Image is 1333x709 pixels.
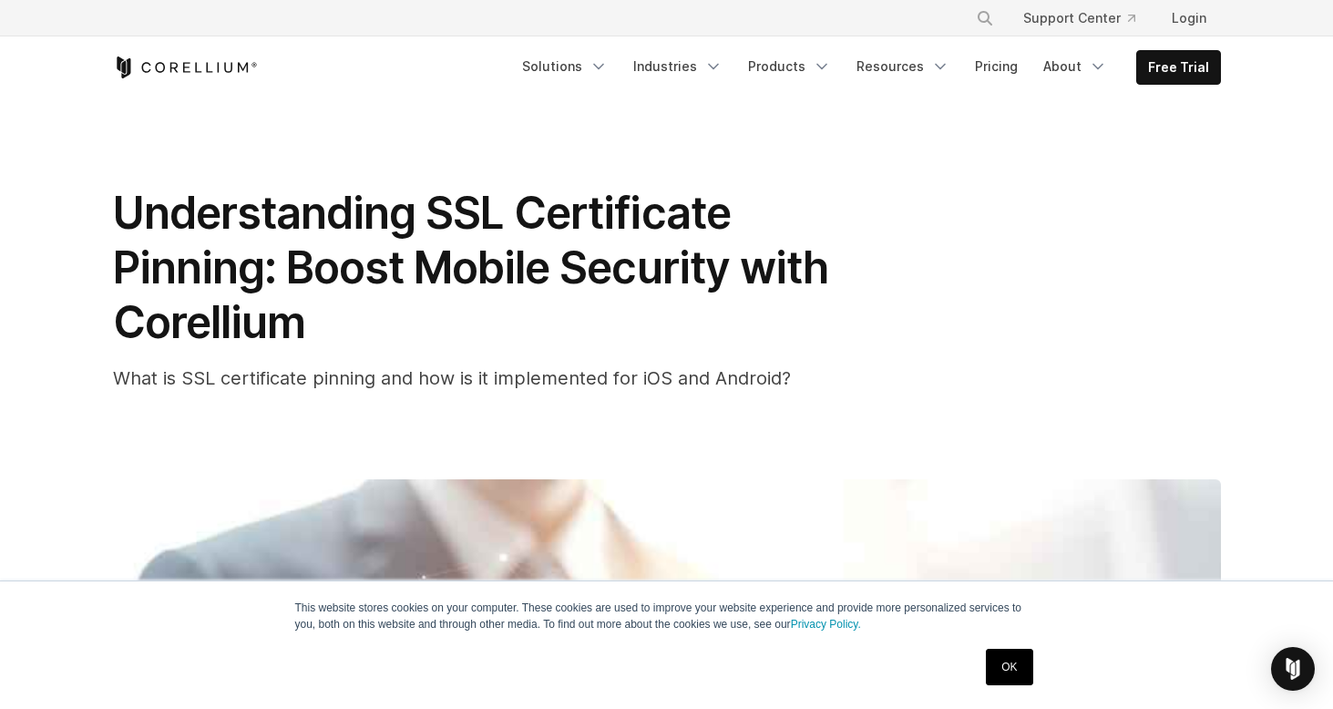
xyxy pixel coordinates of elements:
[846,50,960,83] a: Resources
[113,57,258,78] a: Corellium Home
[1009,2,1150,35] a: Support Center
[954,2,1221,35] div: Navigation Menu
[986,649,1032,685] a: OK
[113,367,791,389] span: What is SSL certificate pinning and how is it implemented for iOS and Android?
[622,50,733,83] a: Industries
[1137,51,1220,84] a: Free Trial
[1271,647,1315,691] div: Open Intercom Messenger
[964,50,1029,83] a: Pricing
[295,600,1039,632] p: This website stores cookies on your computer. These cookies are used to improve your website expe...
[113,186,828,349] span: Understanding SSL Certificate Pinning: Boost Mobile Security with Corellium
[737,50,842,83] a: Products
[791,618,861,631] a: Privacy Policy.
[969,2,1001,35] button: Search
[511,50,619,83] a: Solutions
[1032,50,1118,83] a: About
[1157,2,1221,35] a: Login
[511,50,1221,85] div: Navigation Menu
